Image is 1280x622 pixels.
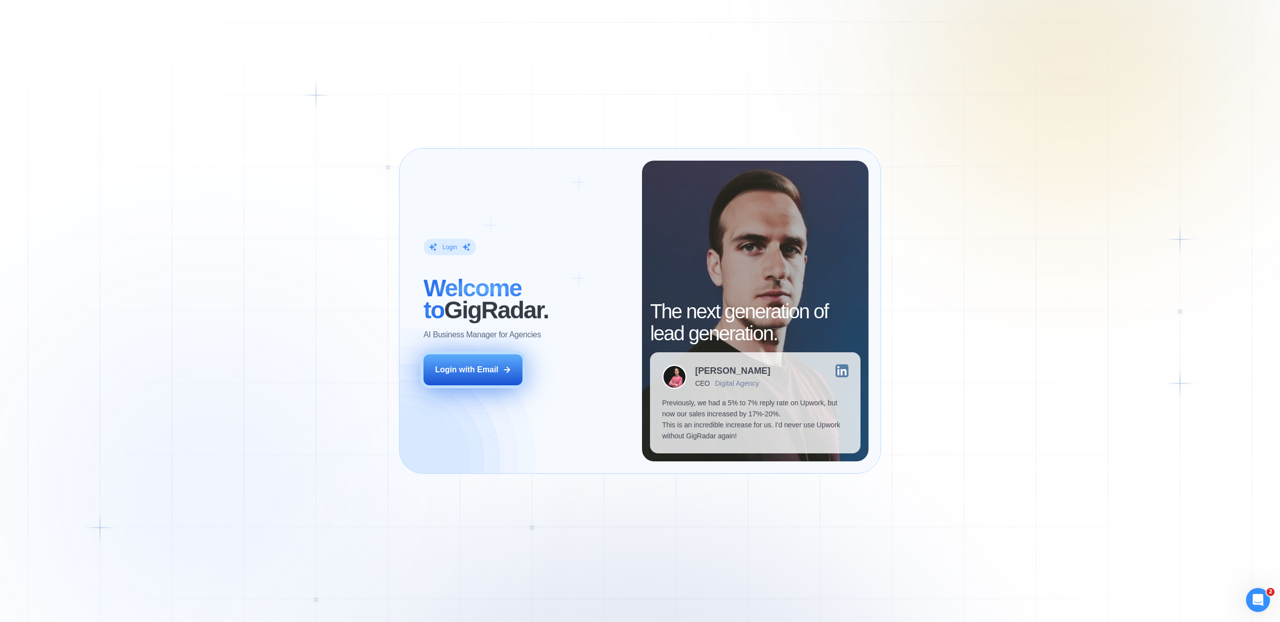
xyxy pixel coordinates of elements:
div: Login with Email [435,364,498,375]
p: AI Business Manager for Agencies [423,329,541,340]
button: Login with Email [423,354,522,385]
div: [PERSON_NAME] [695,366,770,375]
div: Digital Agency [715,379,759,387]
div: CEO [695,379,709,387]
h2: ‍ GigRadar. [423,277,630,321]
div: Login [442,243,457,251]
p: Previously, we had a 5% to 7% reply rate on Upwork, but now our sales increased by 17%-20%. This ... [662,397,848,441]
iframe: Intercom live chat [1246,588,1270,612]
span: 2 [1266,588,1274,596]
span: Welcome to [423,275,521,323]
h2: The next generation of lead generation. [650,300,860,344]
